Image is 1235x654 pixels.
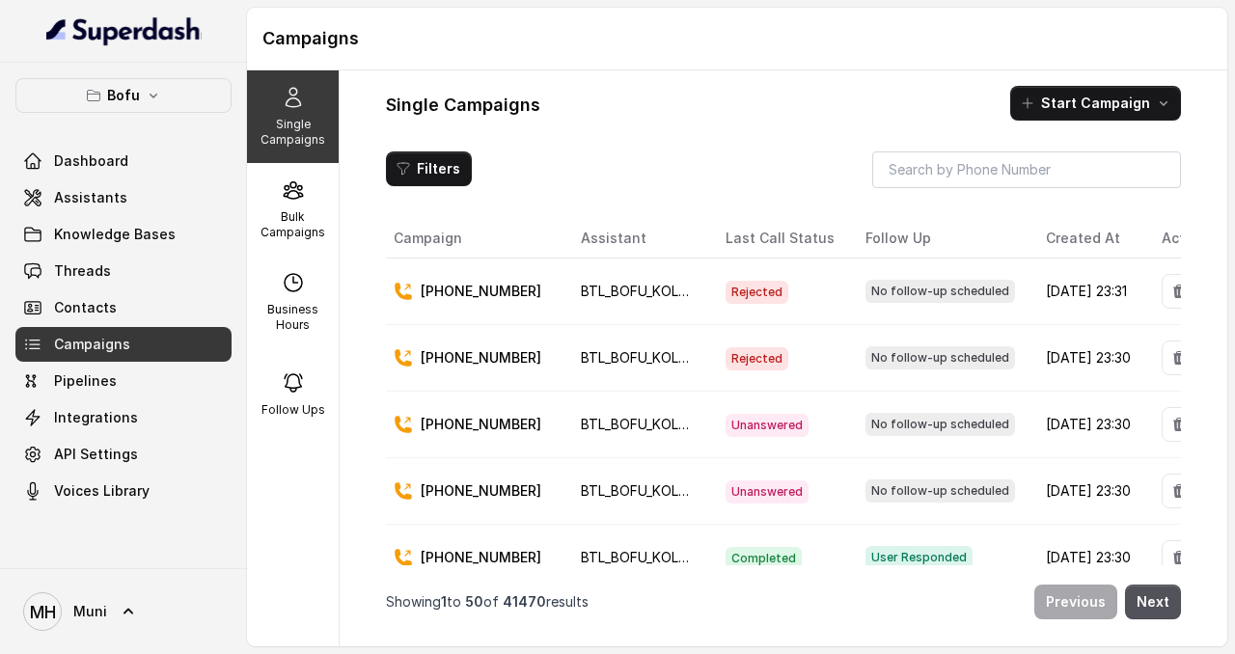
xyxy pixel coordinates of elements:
span: API Settings [54,445,138,464]
span: Unanswered [726,414,809,437]
span: Campaigns [54,335,130,354]
th: Action [1146,219,1214,259]
span: Assistants [54,188,127,207]
td: [DATE] 23:30 [1030,525,1146,591]
span: Dashboard [54,151,128,171]
p: [PHONE_NUMBER] [421,481,541,501]
h1: Single Campaigns [386,90,540,121]
p: [PHONE_NUMBER] [421,282,541,301]
text: MH [30,602,56,622]
a: Dashboard [15,144,232,178]
a: API Settings [15,437,232,472]
td: [DATE] 23:30 [1030,458,1146,525]
a: Integrations [15,400,232,435]
span: BTL_BOFU_KOLKATA_Uttam [581,283,758,299]
p: Follow Ups [261,402,325,418]
nav: Pagination [386,573,1181,631]
span: Muni [73,602,107,621]
button: Filters [386,151,472,186]
span: 41470 [503,593,546,610]
th: Assistant [565,219,710,259]
th: Created At [1030,219,1146,259]
a: Voices Library [15,474,232,508]
button: Previous [1034,585,1117,619]
span: BTL_BOFU_KOLKATA_Uttam [581,416,758,432]
p: Showing to of results [386,592,589,612]
p: [PHONE_NUMBER] [421,348,541,368]
span: User Responded [865,546,973,569]
p: [PHONE_NUMBER] [421,548,541,567]
button: Next [1125,585,1181,619]
span: Pipelines [54,371,117,391]
span: Voices Library [54,481,150,501]
p: Single Campaigns [255,117,331,148]
a: Campaigns [15,327,232,362]
p: Business Hours [255,302,331,333]
span: No follow-up scheduled [865,413,1015,436]
p: Bofu [107,84,140,107]
a: Muni [15,585,232,639]
a: Pipelines [15,364,232,398]
td: [DATE] 23:30 [1030,325,1146,392]
img: light.svg [46,15,202,46]
span: Knowledge Bases [54,225,176,244]
span: No follow-up scheduled [865,346,1015,369]
span: 50 [465,593,483,610]
button: Start Campaign [1010,86,1181,121]
a: Contacts [15,290,232,325]
input: Search by Phone Number [872,151,1181,188]
td: [DATE] 23:30 [1030,392,1146,458]
span: Contacts [54,298,117,317]
span: BTL_BOFU_KOLKATA_Uttam [581,482,758,499]
p: [PHONE_NUMBER] [421,415,541,434]
a: Knowledge Bases [15,217,232,252]
th: Last Call Status [710,219,850,259]
a: Threads [15,254,232,288]
th: Campaign [386,219,565,259]
span: Rejected [726,281,788,304]
td: [DATE] 23:31 [1030,259,1146,325]
span: No follow-up scheduled [865,479,1015,503]
span: BTL_BOFU_KOLKATA_Uttam [581,349,758,366]
span: Unanswered [726,480,809,504]
span: BTL_BOFU_KOLKATA_Uttam [581,549,758,565]
span: Integrations [54,408,138,427]
th: Follow Up [850,219,1030,259]
a: Assistants [15,180,232,215]
span: Threads [54,261,111,281]
span: Completed [726,547,802,570]
h1: Campaigns [262,23,1212,54]
span: 1 [441,593,447,610]
span: Rejected [726,347,788,370]
button: Bofu [15,78,232,113]
span: No follow-up scheduled [865,280,1015,303]
p: Bulk Campaigns [255,209,331,240]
